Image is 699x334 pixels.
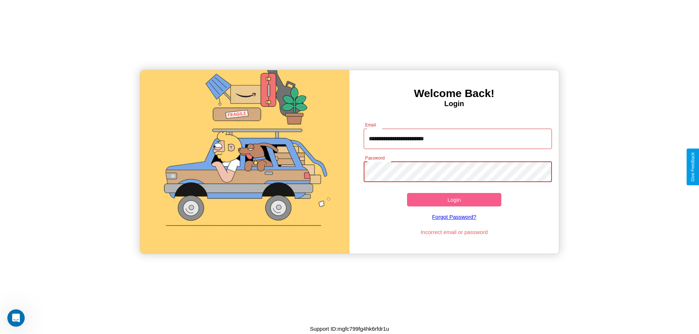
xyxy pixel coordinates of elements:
iframe: Intercom live chat [7,309,25,327]
h4: Login [349,100,559,108]
h3: Welcome Back! [349,87,559,100]
a: Forgot Password? [360,206,549,227]
label: Email [365,122,376,128]
button: Login [407,193,501,206]
p: Support ID: mgfc799fg4hk6rfdr1u [310,324,389,334]
div: Give Feedback [690,152,695,182]
label: Password [365,155,384,161]
p: Incorrect email or password [360,227,549,237]
img: gif [140,70,349,254]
